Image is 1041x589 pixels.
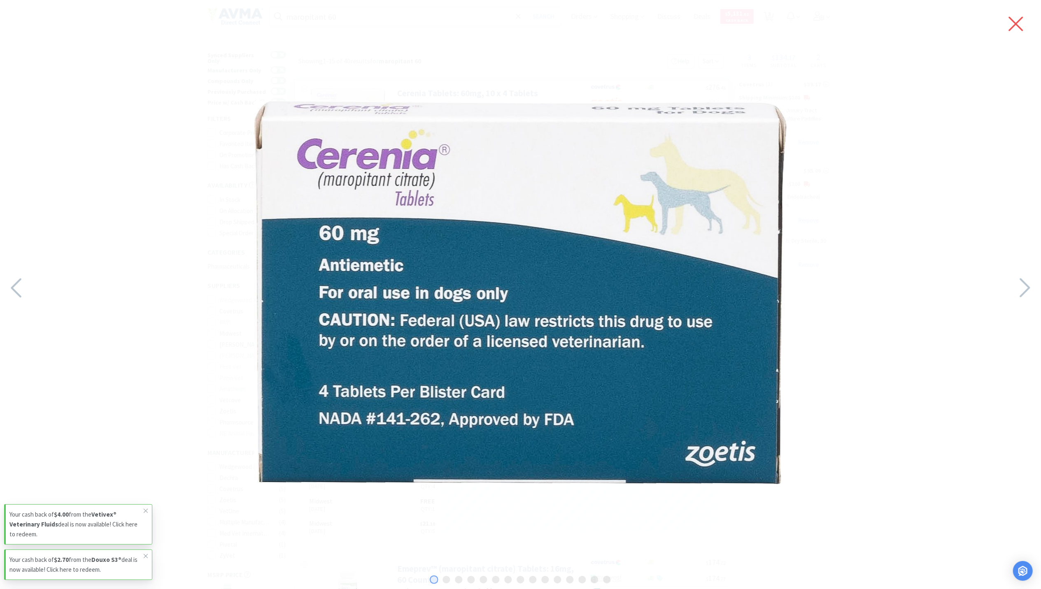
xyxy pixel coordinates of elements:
[9,510,144,539] p: Your cash back of from the deal is now available! Click here to redeem.
[1013,561,1033,581] div: Open Intercom Messenger
[91,556,121,563] strong: Douxo S3®
[9,555,144,575] p: Your cash back of from the deal is now available! Click here to redeem.
[54,556,69,563] strong: $2.70
[430,575,438,583] button: 1
[578,575,587,583] button: 13
[467,575,475,583] button: 4
[529,575,537,583] button: 9
[455,575,463,583] button: 3
[54,510,69,518] strong: $4.00
[566,575,574,583] button: 12
[492,575,500,583] button: 6
[504,575,512,583] button: 7
[480,575,488,583] button: 5
[442,575,451,583] button: 2
[554,575,562,583] button: 11
[541,575,550,583] button: 10
[603,575,611,583] button: 15
[517,575,525,583] button: 8
[254,101,787,484] img: ed0ef57d307e40d9929539465df84a2f_1197.jpeg
[591,575,599,583] button: 14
